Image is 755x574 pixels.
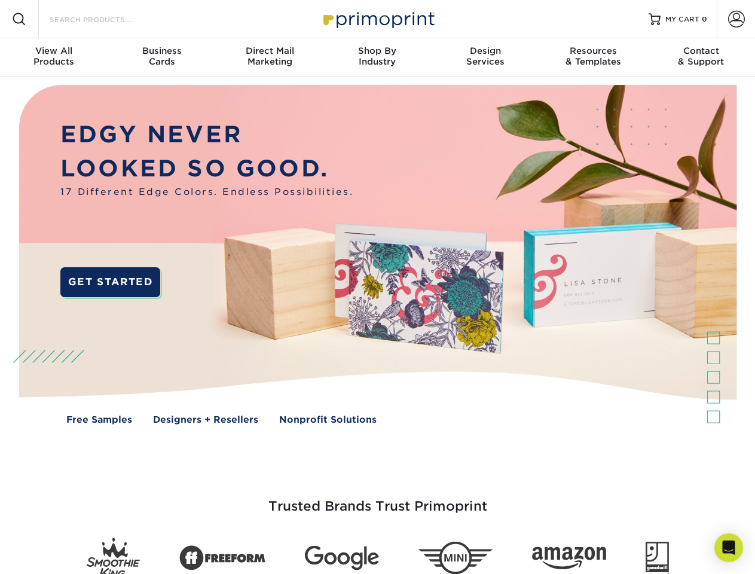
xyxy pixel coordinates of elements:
a: Contact& Support [647,38,755,77]
img: Goodwill [646,542,669,574]
a: GET STARTED [60,267,160,297]
span: Contact [647,45,755,56]
div: Services [432,45,539,67]
div: & Support [647,45,755,67]
span: Direct Mail [216,45,323,56]
a: Resources& Templates [539,38,647,77]
a: Designers + Resellers [153,413,258,427]
div: Marketing [216,45,323,67]
span: 17 Different Edge Colors. Endless Possibilities. [60,185,353,199]
a: Shop ByIndustry [323,38,431,77]
input: SEARCH PRODUCTS..... [48,12,165,26]
div: & Templates [539,45,647,67]
img: Google [305,546,379,570]
a: BusinessCards [108,38,215,77]
div: Industry [323,45,431,67]
span: MY CART [665,14,699,25]
a: Nonprofit Solutions [279,413,377,427]
a: DesignServices [432,38,539,77]
span: Shop By [323,45,431,56]
p: EDGY NEVER [60,118,353,152]
p: LOOKED SO GOOD. [60,152,353,186]
span: Design [432,45,539,56]
h3: Trusted Brands Trust Primoprint [28,470,728,529]
img: Primoprint [318,6,438,32]
span: Resources [539,45,647,56]
div: Open Intercom Messenger [714,533,743,562]
span: Business [108,45,215,56]
div: Cards [108,45,215,67]
span: 0 [702,15,707,23]
a: Direct MailMarketing [216,38,323,77]
a: Free Samples [66,413,132,427]
img: Amazon [532,547,606,570]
